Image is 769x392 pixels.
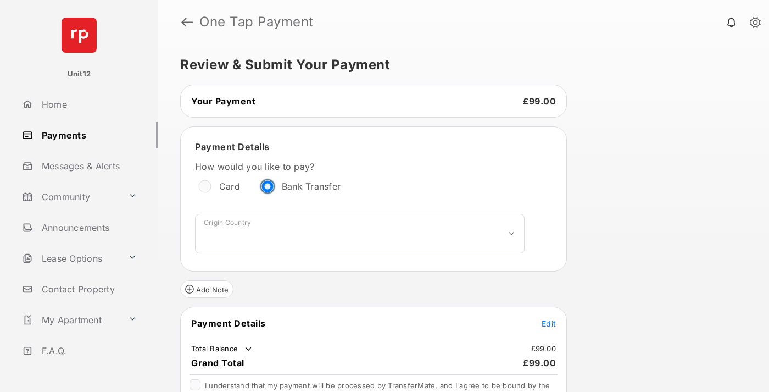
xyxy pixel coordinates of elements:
a: Announcements [18,214,158,241]
span: £99.00 [523,96,556,107]
span: Edit [542,319,556,328]
td: Total Balance [191,344,254,355]
span: Payment Details [191,318,266,329]
button: Edit [542,318,556,329]
td: £99.00 [531,344,557,354]
a: Payments [18,122,158,148]
a: My Apartment [18,307,124,333]
a: Lease Options [18,245,124,272]
span: Grand Total [191,357,244,368]
label: Card [219,181,240,192]
a: Community [18,184,124,210]
strong: One Tap Payment [199,15,314,29]
span: Your Payment [191,96,255,107]
p: Unit12 [68,69,91,80]
label: How would you like to pay? [195,161,525,172]
span: Payment Details [195,141,270,152]
img: svg+xml;base64,PHN2ZyB4bWxucz0iaHR0cDovL3d3dy53My5vcmcvMjAwMC9zdmciIHdpZHRoPSI2NCIgaGVpZ2h0PSI2NC... [62,18,97,53]
h5: Review & Submit Your Payment [180,58,738,71]
button: Add Note [180,280,233,298]
span: £99.00 [523,357,556,368]
a: Messages & Alerts [18,153,158,179]
a: Contact Property [18,276,158,302]
label: Bank Transfer [282,181,341,192]
a: Home [18,91,158,118]
a: F.A.Q. [18,338,158,364]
